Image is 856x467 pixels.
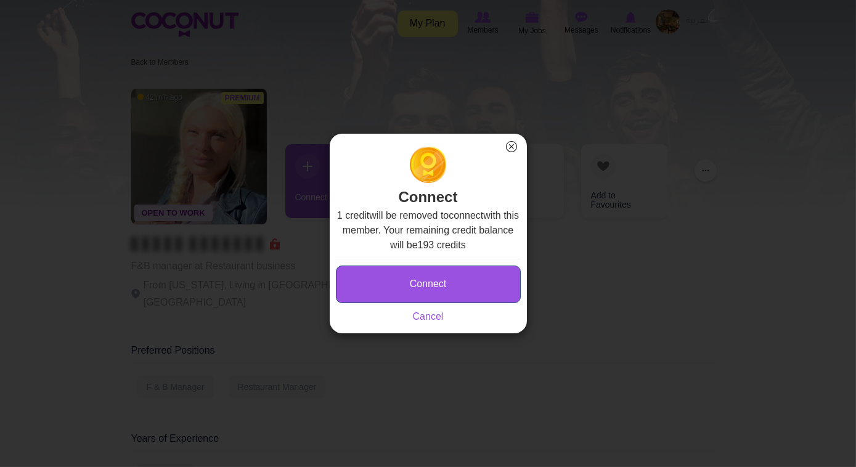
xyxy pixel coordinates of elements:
button: Close [503,139,520,155]
div: will be removed to with this member. Your remaining credit balance will be [336,208,521,324]
a: Cancel [413,311,444,322]
h2: Connect [336,146,521,208]
b: 193 credits [418,240,466,250]
b: connect [449,210,483,221]
b: 1 credit [337,210,369,221]
button: Connect [336,266,521,303]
